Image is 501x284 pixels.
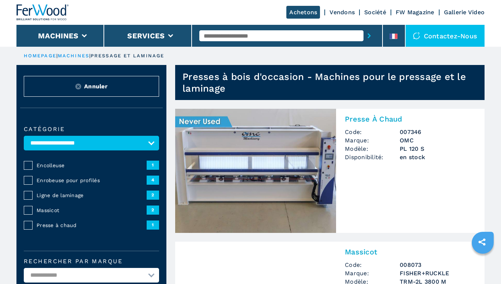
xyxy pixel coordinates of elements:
a: machines [58,53,89,58]
a: Achetons [286,6,320,19]
span: Disponibilité: [345,153,400,161]
a: Société [364,9,386,16]
h3: 008073 [400,261,476,269]
button: Services [127,31,165,40]
h1: Presses à bois d'occasion - Machines pour le pressage et le laminage [182,71,485,94]
a: FW Magazine [396,9,434,16]
p: pressage et laminage [91,53,164,59]
button: Machines [38,31,78,40]
span: 1 [147,161,159,169]
h3: OMC [400,136,476,145]
span: Presse à chaud [37,222,147,229]
span: Enrobeuse pour profilés [37,177,147,184]
img: Contactez-nous [413,32,420,39]
span: | [89,53,91,58]
h2: Massicot [345,247,476,256]
span: 4 [147,176,159,184]
span: Encolleuse [37,162,147,169]
button: ResetAnnuler [24,76,159,97]
a: Gallerie Video [444,9,485,16]
span: Marque: [345,136,400,145]
span: Ligne de laminage [37,192,147,199]
span: Code: [345,261,400,269]
span: Marque: [345,269,400,277]
span: 2 [147,206,159,214]
span: Code: [345,128,400,136]
h3: PL 120 S [400,145,476,153]
img: Presse À Chaud OMC PL 120 S [175,109,336,233]
a: Presse À Chaud OMC PL 120 SPresse À ChaudCode:007346Marque:OMCModèle:PL 120 SDisponibilité:en stock [175,109,485,233]
span: Modèle: [345,145,400,153]
span: en stock [400,153,476,161]
img: Reset [75,84,81,89]
h3: FISHER+RUCKLE [400,269,476,277]
label: catégorie [24,126,159,132]
h3: 007346 [400,128,476,136]
label: Rechercher par marque [24,258,159,264]
span: | [56,53,58,58]
span: 2 [147,191,159,199]
span: Annuler [84,82,108,91]
span: 1 [147,220,159,229]
h2: Presse À Chaud [345,115,476,123]
button: submit-button [363,27,375,44]
span: Massicot [37,207,147,214]
div: Contactez-nous [406,25,485,47]
a: sharethis [473,233,491,251]
img: Ferwood [16,4,69,20]
a: Vendons [329,9,355,16]
a: HOMEPAGE [24,53,56,58]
